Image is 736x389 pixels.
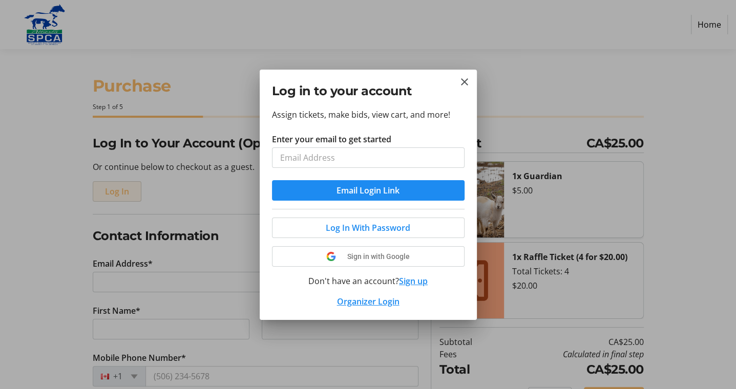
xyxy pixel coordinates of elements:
button: Sign up [399,275,428,287]
p: Assign tickets, make bids, view cart, and more! [272,109,465,121]
button: Email Login Link [272,180,465,201]
button: Log In With Password [272,218,465,238]
span: Sign in with Google [347,252,410,261]
input: Email Address [272,147,465,168]
label: Enter your email to get started [272,133,391,145]
span: Email Login Link [337,184,399,197]
button: Sign in with Google [272,246,465,267]
h2: Log in to your account [272,82,465,100]
span: Log In With Password [326,222,410,234]
div: Don't have an account? [272,275,465,287]
button: Close [458,76,471,88]
a: Organizer Login [337,296,399,307]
